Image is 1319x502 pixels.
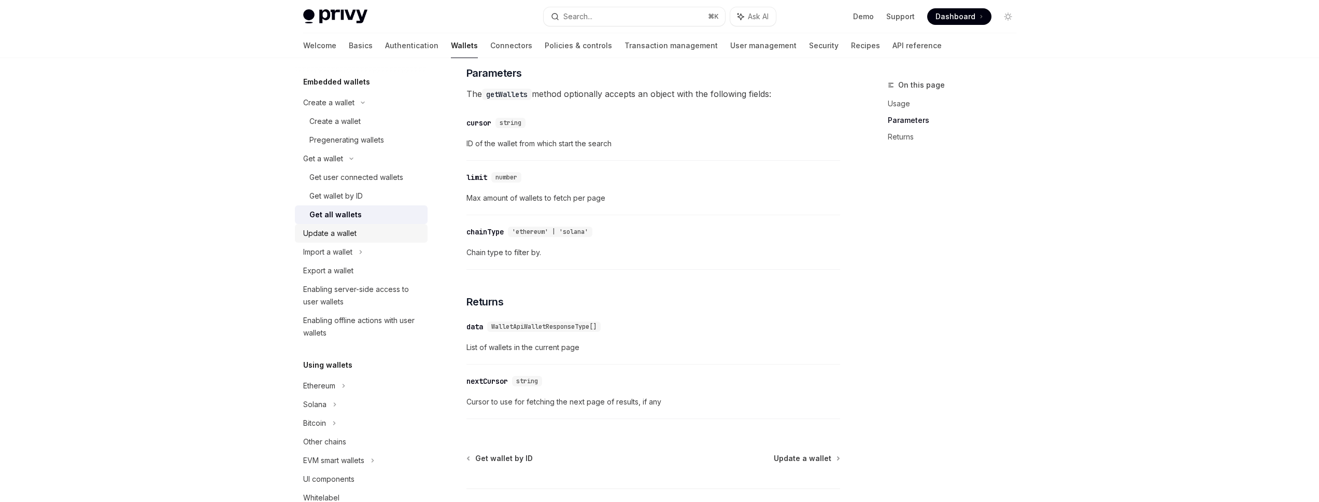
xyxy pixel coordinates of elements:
div: Get all wallets [309,208,362,221]
a: Demo [853,11,874,22]
span: Dashboard [935,11,975,22]
div: Ethereum [303,380,335,392]
span: Cursor to use for fetching the next page of results, if any [466,396,840,408]
span: Chain type to filter by. [466,246,840,259]
div: chainType [466,227,504,237]
span: Update a wallet [774,453,831,464]
span: Get wallet by ID [475,453,533,464]
a: Get user connected wallets [295,168,428,187]
h5: Using wallets [303,359,352,371]
a: Wallets [451,33,478,58]
a: Enabling offline actions with user wallets [295,311,428,342]
span: List of wallets in the current page [466,341,840,354]
a: User management [730,33,797,58]
a: Connectors [490,33,532,58]
a: Get all wallets [295,205,428,224]
span: number [495,173,517,182]
a: API reference [892,33,942,58]
div: Import a wallet [303,246,352,258]
div: Enabling server-side access to user wallets [303,283,421,308]
span: On this page [898,79,945,91]
a: Welcome [303,33,336,58]
button: Ask AI [730,7,776,26]
span: Parameters [466,66,522,80]
a: Get wallet by ID [295,187,428,205]
a: UI components [295,470,428,489]
a: Usage [888,95,1025,112]
div: data [466,322,483,332]
h5: Embedded wallets [303,76,370,88]
a: Other chains [295,433,428,451]
div: Get wallet by ID [309,190,363,202]
div: Enabling offline actions with user wallets [303,314,421,339]
a: Security [809,33,839,58]
span: string [500,119,521,127]
a: Pregenerating wallets [295,131,428,149]
div: Other chains [303,436,346,448]
div: EVM smart wallets [303,454,364,467]
a: Get wallet by ID [467,453,533,464]
a: Update a wallet [295,224,428,243]
div: limit [466,172,487,183]
div: cursor [466,118,491,128]
div: Bitcoin [303,417,326,429]
span: WalletApiWalletResponseType[] [491,323,597,331]
a: Create a wallet [295,112,428,131]
span: 'ethereum' | 'solana' [512,228,588,236]
div: Pregenerating wallets [309,134,384,146]
button: Search...⌘K [544,7,725,26]
div: Create a wallet [303,96,354,109]
div: Get a wallet [303,152,343,165]
a: Authentication [385,33,438,58]
img: light logo [303,9,367,24]
a: Basics [349,33,373,58]
button: Toggle dark mode [1000,8,1016,25]
a: Transaction management [625,33,718,58]
a: Policies & controls [545,33,612,58]
a: Dashboard [927,8,991,25]
a: Returns [888,129,1025,145]
span: Returns [466,295,504,309]
div: UI components [303,473,354,485]
div: Search... [563,10,592,23]
a: Recipes [851,33,880,58]
a: Update a wallet [774,453,839,464]
a: Parameters [888,112,1025,129]
a: Export a wallet [295,261,428,280]
div: Export a wallet [303,264,353,277]
div: nextCursor [466,376,508,386]
span: ⌘ K [708,12,719,21]
span: Max amount of wallets to fetch per page [466,192,840,204]
span: Ask AI [748,11,769,22]
span: string [516,377,538,385]
code: getWallets [482,89,532,100]
div: Solana [303,398,327,411]
span: ID of the wallet from which start the search [466,137,840,150]
div: Create a wallet [309,115,361,128]
div: Get user connected wallets [309,171,403,184]
a: Support [886,11,915,22]
span: The method optionally accepts an object with the following fields: [466,87,840,101]
a: Enabling server-side access to user wallets [295,280,428,311]
div: Update a wallet [303,227,357,240]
